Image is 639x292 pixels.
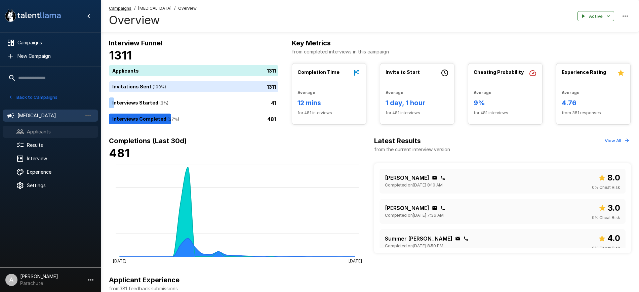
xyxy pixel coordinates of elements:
h6: 4.76 [562,97,625,108]
h6: 12 mins [297,97,361,108]
b: Invite to Start [386,69,420,75]
span: Overall score out of 10 [598,232,620,245]
p: from the current interview version [374,146,450,153]
span: Overall score out of 10 [598,202,620,214]
div: Click to copy [440,175,445,180]
div: Click to copy [440,205,445,211]
b: Average [474,90,491,95]
b: 4.0 [607,233,620,243]
span: 9 % Cheat Risk [592,214,620,221]
div: Click to copy [463,236,469,241]
u: Campaigns [109,6,131,11]
span: for 481 interviews [297,110,361,116]
b: Completion Time [297,69,340,75]
span: Completed on [DATE] 8:10 AM [385,182,443,189]
span: / [174,5,175,12]
button: View All [603,135,631,146]
span: for 481 interviews [474,110,537,116]
div: Click to copy [455,236,461,241]
b: 481 [109,146,130,160]
b: Applicant Experience [109,276,179,284]
h4: Overview [109,13,197,27]
b: Experience Rating [562,69,606,75]
b: Completions (Last 30d) [109,137,187,145]
p: from completed interviews in this campaign [292,48,631,55]
span: for 481 interviews [386,110,449,116]
span: [MEDICAL_DATA] [138,5,171,12]
span: Overall score out of 10 [598,171,620,184]
b: Average [297,90,315,95]
p: [PERSON_NAME] [385,204,429,212]
p: 1311 [267,83,276,90]
div: Click to copy [432,175,437,180]
span: from 381 responses [562,110,625,116]
p: 1311 [267,67,276,74]
p: from 381 feedback submissions [109,285,631,292]
p: Summer [PERSON_NAME] [385,235,452,243]
span: 0 % Cheat Risk [592,245,620,252]
b: Interview Funnel [109,39,162,47]
b: 3.0 [608,203,620,213]
b: Average [562,90,580,95]
span: Completed on [DATE] 8:50 PM [385,243,443,249]
b: 1311 [109,48,132,62]
p: [PERSON_NAME] [385,174,429,182]
h6: 9% [474,97,537,108]
p: 41 [271,99,276,107]
span: Overview [178,5,197,12]
span: Completed on [DATE] 7:36 AM [385,212,444,219]
b: Cheating Probability [474,69,524,75]
b: Latest Results [374,137,421,145]
tspan: [DATE] [349,258,362,263]
tspan: [DATE] [113,258,126,263]
b: 8.0 [607,173,620,182]
b: Average [386,90,403,95]
button: Active [577,11,614,22]
h6: 1 day, 1 hour [386,97,449,108]
div: Click to copy [432,205,437,211]
p: 481 [267,116,276,123]
span: 0 % Cheat Risk [592,184,620,191]
span: / [134,5,135,12]
b: Key Metrics [292,39,331,47]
